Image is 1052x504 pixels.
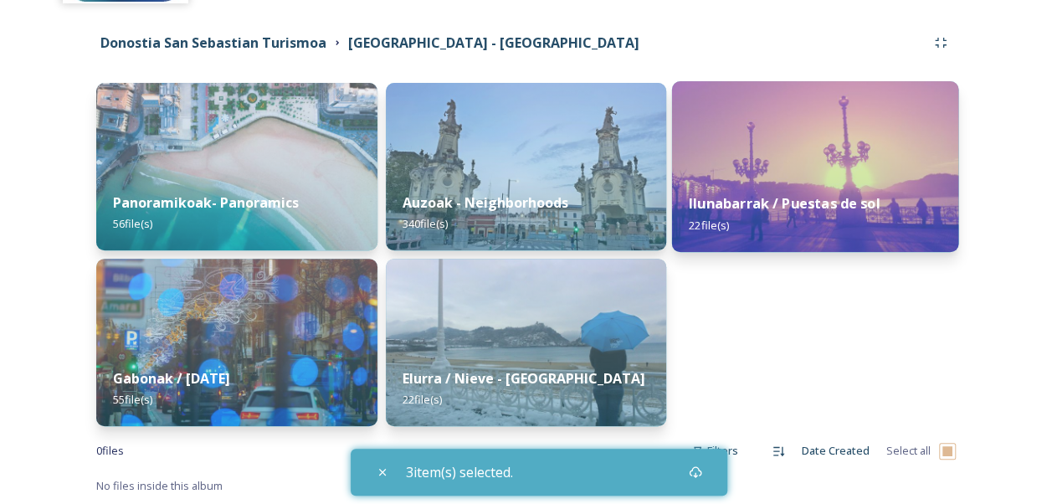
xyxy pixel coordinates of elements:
[793,435,878,467] div: Date Created
[672,81,958,252] img: atardecer---barandilla-de-la-concha_31868792993_o.jpg
[113,369,230,388] strong: Gabonak / [DATE]
[113,193,299,212] strong: Panoramikoak- Panoramics
[689,217,729,232] span: 22 file(s)
[684,435,747,467] div: Filters
[386,259,667,426] img: elurra-28-02-18-2_40507294572_o.jpg
[403,193,568,212] strong: Auzoak - Neighborhoods
[96,83,377,250] img: Concha%2520-%2520Plano%2520cenital%25201%2520-%2520Paul%2520Michael.jpg
[403,369,645,388] strong: Elurra / Nieve - [GEOGRAPHIC_DATA]
[689,194,880,213] strong: Ilunabarrak / Puestas de sol
[406,462,513,482] span: 3 item(s) selected.
[403,392,442,407] span: 22 file(s)
[886,443,931,459] span: Select all
[96,259,377,426] img: gabonaknavidad_44963969035_o.jpg
[348,33,639,52] strong: [GEOGRAPHIC_DATA] - [GEOGRAPHIC_DATA]
[96,443,124,459] span: 0 file s
[113,392,152,407] span: 55 file(s)
[96,478,223,493] span: No files inside this album
[100,33,326,52] strong: Donostia San Sebastian Turismoa
[386,83,667,250] img: puerta-brandemburgo_38280459951_o.jpg
[113,216,152,231] span: 56 file(s)
[403,216,448,231] span: 340 file(s)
